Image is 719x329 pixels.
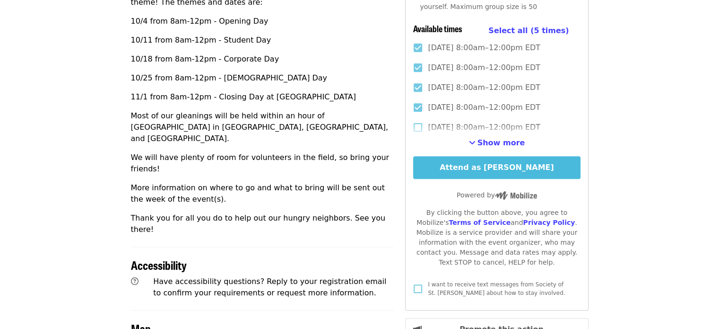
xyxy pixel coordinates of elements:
[488,26,569,35] span: Select all (5 times)
[428,122,540,133] span: [DATE] 8:00am–12:00pm EDT
[428,82,540,93] span: [DATE] 8:00am–12:00pm EDT
[131,213,394,235] p: Thank you for all you do to help out our hungry neighbors. See you there!
[131,16,394,27] p: 10/4 from 8am-12pm - Opening Day
[457,191,537,199] span: Powered by
[131,72,394,84] p: 10/25 from 8am-12pm - [DEMOGRAPHIC_DATA] Day
[131,182,394,205] p: More information on where to go and what to bring will be sent out the week of the event(s).
[495,191,537,200] img: Powered by Mobilize
[477,138,525,147] span: Show more
[449,219,511,226] a: Terms of Service
[131,152,394,175] p: We will have plenty of room for volunteers in the field, so bring your friends!
[523,219,575,226] a: Privacy Policy
[413,208,580,267] div: By clicking the button above, you agree to Mobilize's and . Mobilize is a service provider and wi...
[428,42,540,53] span: [DATE] 8:00am–12:00pm EDT
[428,281,565,296] span: I want to receive text messages from Society of St. [PERSON_NAME] about how to stay involved.
[131,53,394,65] p: 10/18 from 8am-12pm - Corporate Day
[153,277,386,297] span: Have accessibility questions? Reply to your registration email to confirm your requirements or re...
[413,22,462,35] span: Available times
[413,156,580,179] button: Attend as [PERSON_NAME]
[131,277,139,286] i: question-circle icon
[131,257,187,273] span: Accessibility
[428,102,540,113] span: [DATE] 8:00am–12:00pm EDT
[488,24,569,38] button: Select all (5 times)
[131,91,394,103] p: 11/1 from 8am-12pm - Closing Day at [GEOGRAPHIC_DATA]
[131,110,394,144] p: Most of our gleanings will be held within an hour of [GEOGRAPHIC_DATA] in [GEOGRAPHIC_DATA], [GEO...
[131,35,394,46] p: 10/11 from 8am-12pm - Student Day
[428,62,540,73] span: [DATE] 8:00am–12:00pm EDT
[469,137,525,149] button: See more timeslots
